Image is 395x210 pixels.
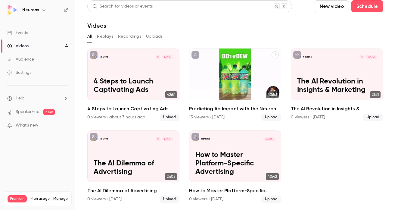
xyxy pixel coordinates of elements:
span: What's new [16,122,38,129]
span: Upload [261,196,281,203]
div: Search for videos or events [92,3,153,10]
button: unpublished [191,133,199,141]
a: The AI Dilemma of AdvertisingNeuronsM[DATE]The AI Dilemma of Advertising27:03The AI Dilemma of Ad... [87,130,179,203]
button: unpublished [293,51,301,59]
span: [DATE] [366,55,377,59]
div: M [156,136,161,142]
section: Videos [87,0,383,203]
p: The AI Dilemma of Advertising [94,159,173,176]
span: new [43,109,55,115]
span: Help [16,95,24,102]
p: Neurons [100,137,108,140]
button: Replays [97,32,113,41]
span: Upload [363,114,383,121]
p: 4 Steps to Launch Captivating Ads [94,77,173,94]
button: All [87,32,92,41]
div: 15 viewers • [DATE] [189,114,225,120]
span: [DATE] [162,137,173,141]
a: 40:53Predicting Ad Impact with the Neurons Impact Score15 viewers • [DATE]Upload [189,49,281,121]
a: SpeakerHub [16,109,39,115]
span: Upload [160,196,179,203]
button: Recordings [118,32,141,41]
div: 0 viewers • [DATE] [87,196,122,202]
p: Neurons [201,137,210,140]
p: Neurons [100,55,108,58]
span: Premium [8,195,27,202]
span: Upload [160,114,179,121]
span: Plan usage [30,196,50,201]
div: D [156,55,161,60]
li: Predicting Ad Impact with the Neurons Impact Score [189,49,281,121]
span: 42:51 [165,91,177,98]
li: The AI Revolution in Insights & Marketing [291,49,383,121]
button: unpublished [90,133,98,141]
h1: Videos [87,22,106,29]
span: 27:03 [165,173,177,180]
img: Neurons [8,5,17,15]
h6: Neurons [22,7,39,13]
button: unpublished [90,51,98,59]
span: 21:31 [370,91,381,98]
a: 4 Steps to Launch Captivating AdsNeuronsD[DATE]4 Steps to Launch Captivating Ads42:514 Steps to L... [87,49,179,121]
p: Neurons [303,55,312,58]
div: 0 viewers • about 3 hours ago [87,114,145,120]
div: 0 viewers • [DATE] [189,196,223,202]
li: help-dropdown-opener [7,95,68,102]
span: Upload [261,114,281,121]
button: New video [315,0,349,12]
p: How to Master Platform-Specific Advertising [195,151,275,176]
button: unpublished [191,51,199,59]
div: Events [7,30,28,36]
div: Audience [7,56,34,62]
div: M [359,55,364,60]
span: [DATE] [264,137,275,141]
h2: The AI Revolution in Insights & Marketing [291,105,383,112]
span: 40:42 [266,173,279,180]
li: 4 Steps to Launch Captivating Ads [87,49,179,121]
h2: 4 Steps to Launch Captivating Ads [87,105,179,112]
a: How to Master Platform-Specific AdvertisingNeurons[DATE]How to Master Platform-Specific Advertisi... [189,130,281,203]
p: The AI Revolution in Insights & Marketing [297,77,377,94]
div: Settings [7,70,31,76]
button: Schedule [351,0,383,12]
button: Uploads [146,32,163,41]
div: Videos [7,43,29,49]
a: The AI Revolution in Insights & MarketingNeuronsM[DATE]The AI Revolution in Insights & Marketing2... [291,49,383,121]
span: [DATE] [162,55,173,59]
li: How to Master Platform-Specific Advertising [189,130,281,203]
li: The AI Dilemma of Advertising [87,130,179,203]
div: 0 viewers • [DATE] [291,114,325,120]
h2: How to Master Platform-Specific Advertising [189,187,281,194]
a: Manage [53,196,68,201]
h2: Predicting Ad Impact with the Neurons Impact Score [189,105,281,112]
ul: Videos [87,49,383,203]
span: 40:53 [266,91,279,98]
h2: The AI Dilemma of Advertising [87,187,179,194]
